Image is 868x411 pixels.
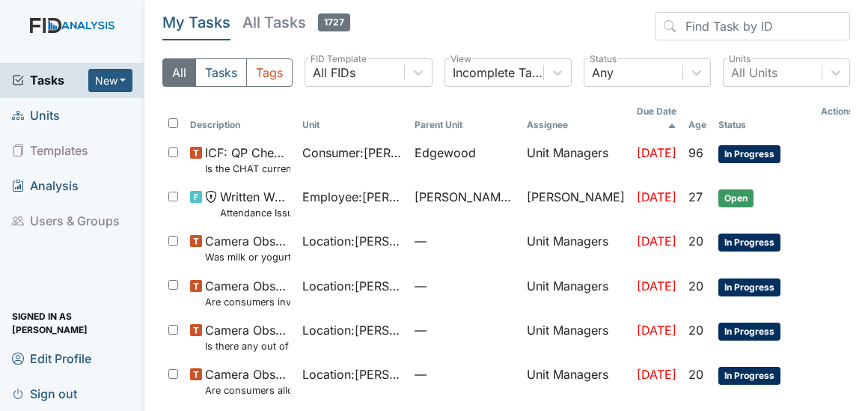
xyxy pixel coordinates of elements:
span: Camera Observation Is there any out of the ordinary cell phone usage? [205,321,290,353]
span: 96 [688,145,703,160]
div: Any [592,64,614,82]
td: Unit Managers [521,226,631,270]
th: Toggle SortBy [184,99,296,138]
th: Actions [815,99,860,124]
small: Attendance Issue [220,206,290,220]
span: Location : [PERSON_NAME]. [302,277,403,295]
span: ICF: QP Checklist Is the CHAT current? (document the date in the comment section) [205,144,290,176]
span: Camera Observation Was milk or yogurt served at the meal? [205,232,290,264]
div: All FIDs [313,64,355,82]
span: In Progress [718,234,780,252]
input: Find Task by ID [655,12,850,40]
span: Employee : [PERSON_NAME] [302,188,403,206]
th: Toggle SortBy [296,99,409,138]
th: Toggle SortBy [712,99,815,138]
input: Toggle All Rows Selected [168,118,178,128]
span: Location : [PERSON_NAME]. [302,365,403,383]
span: 20 [688,278,703,293]
span: [DATE] [637,367,676,382]
span: 20 [688,323,703,338]
span: In Progress [718,323,780,341]
span: Sign out [12,382,77,405]
span: [DATE] [637,234,676,249]
small: Was milk or yogurt served at the meal? [205,250,290,264]
td: [PERSON_NAME] [521,182,631,226]
td: Unit Managers [521,315,631,359]
span: Camera Observation Are consumers involved in Active Treatment? [205,277,290,309]
span: 1727 [318,13,350,31]
td: Unit Managers [521,271,631,315]
span: — [415,365,515,383]
span: In Progress [718,145,780,163]
a: Tasks [12,71,88,89]
span: Edit Profile [12,347,91,370]
span: Written Warning Attendance Issue [220,188,290,220]
span: 20 [688,234,703,249]
th: Toggle SortBy [631,99,682,138]
span: Location : [PERSON_NAME]. [302,321,403,339]
span: In Progress [718,367,780,385]
span: [DATE] [637,145,676,160]
span: Analysis [12,174,79,198]
span: In Progress [718,278,780,296]
h5: My Tasks [162,12,230,33]
span: — [415,232,515,250]
button: New [88,69,133,92]
small: Are consumers allowed to leave the table as desired? [205,383,290,398]
span: — [415,277,515,295]
th: Assignee [521,99,631,138]
small: Are consumers involved in Active Treatment? [205,295,290,309]
span: Units [12,104,60,127]
div: Incomplete Tasks [453,64,545,82]
span: [PERSON_NAME]. [415,188,515,206]
span: 20 [688,367,703,382]
span: 27 [688,189,703,204]
th: Toggle SortBy [682,99,712,138]
span: [DATE] [637,278,676,293]
td: Unit Managers [521,359,631,404]
div: Type filter [162,58,293,87]
span: Location : [PERSON_NAME]. [302,232,403,250]
th: Toggle SortBy [409,99,521,138]
div: All Units [731,64,777,82]
span: Camera Observation Are consumers allowed to leave the table as desired? [205,365,290,398]
button: Tags [246,58,293,87]
button: All [162,58,196,87]
span: Consumer : [PERSON_NAME] [302,144,403,162]
span: — [415,321,515,339]
small: Is there any out of the ordinary cell phone usage? [205,339,290,353]
span: Signed in as [PERSON_NAME] [12,311,132,335]
span: Open [718,189,754,207]
button: Tasks [195,58,247,87]
span: [DATE] [637,189,676,204]
h5: All Tasks [242,12,350,33]
td: Unit Managers [521,138,631,182]
small: Is the CHAT current? (document the date in the comment section) [205,162,290,176]
span: [DATE] [637,323,676,338]
span: Edgewood [415,144,476,162]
